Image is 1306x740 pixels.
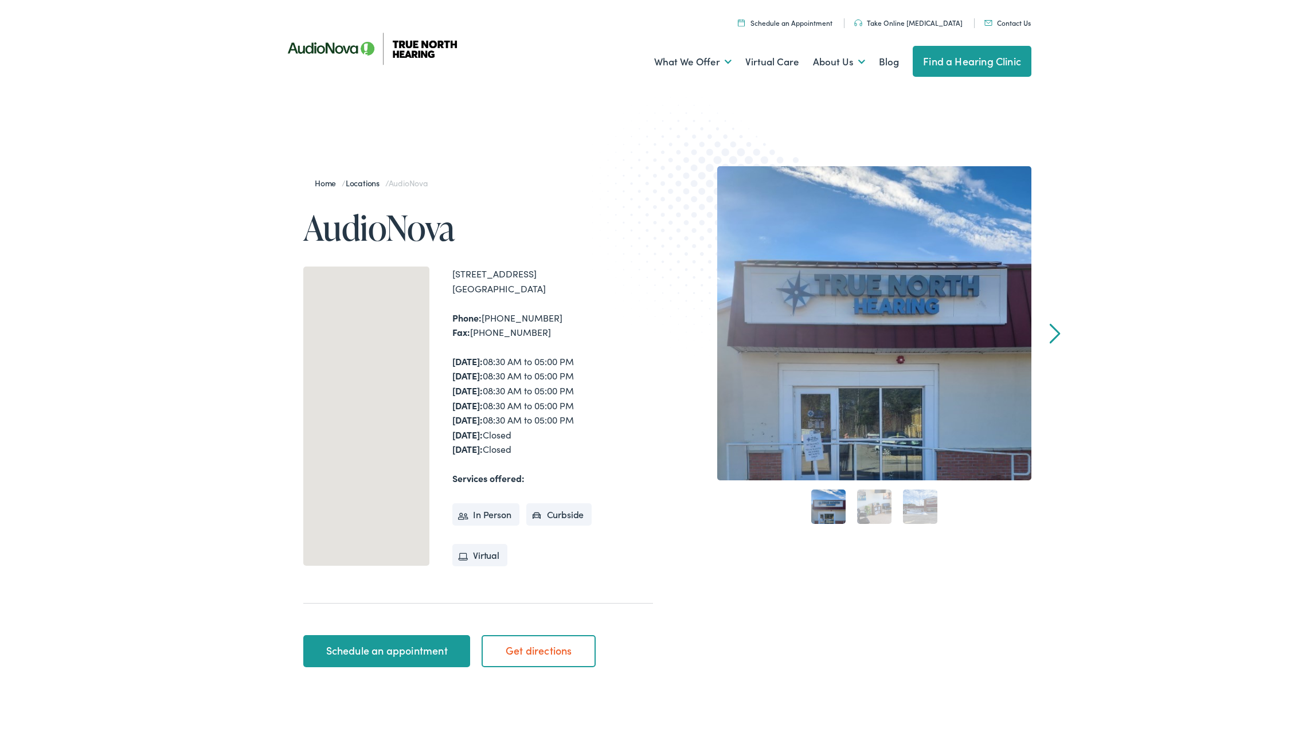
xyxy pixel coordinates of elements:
strong: [DATE]: [452,399,483,412]
strong: [DATE]: [452,428,483,441]
div: [PHONE_NUMBER] [PHONE_NUMBER] [452,311,653,340]
a: Blog [879,41,899,83]
a: 2 [857,490,891,524]
a: Contact Us [984,18,1031,28]
strong: Services offered: [452,472,525,484]
img: Mail icon in color code ffb348, used for communication purposes [984,20,992,26]
strong: [DATE]: [452,384,483,397]
li: In Person [452,503,519,526]
strong: [DATE]: [452,413,483,426]
a: Get directions [482,635,596,667]
strong: Phone: [452,311,482,324]
a: 1 [811,490,846,524]
a: About Us [813,41,865,83]
strong: Fax: [452,326,470,338]
a: Locations [346,177,385,189]
strong: [DATE]: [452,443,483,455]
a: 3 [903,490,937,524]
a: Home [315,177,342,189]
a: Take Online [MEDICAL_DATA] [854,18,963,28]
a: What We Offer [654,41,732,83]
strong: [DATE]: [452,355,483,367]
strong: [DATE]: [452,369,483,382]
div: [STREET_ADDRESS] [GEOGRAPHIC_DATA] [452,267,653,296]
a: Next [1050,323,1061,344]
a: Virtual Care [745,41,799,83]
span: AudioNova [389,177,428,189]
img: Icon symbolizing a calendar in color code ffb348 [738,19,745,26]
li: Curbside [526,503,592,526]
a: Schedule an appointment [303,635,470,667]
img: Headphones icon in color code ffb348 [854,19,862,26]
h1: AudioNova [303,209,653,246]
span: / / [315,177,428,189]
a: Find a Hearing Clinic [913,46,1031,77]
div: 08:30 AM to 05:00 PM 08:30 AM to 05:00 PM 08:30 AM to 05:00 PM 08:30 AM to 05:00 PM 08:30 AM to 0... [452,354,653,457]
a: Schedule an Appointment [738,18,832,28]
li: Virtual [452,544,507,567]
